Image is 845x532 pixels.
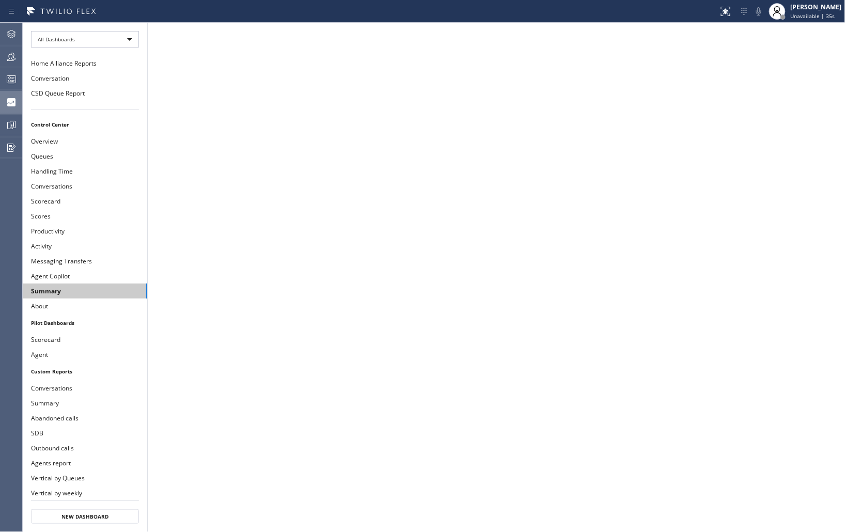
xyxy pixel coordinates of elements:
li: Custom Reports [23,365,147,378]
button: Abandoned calls [23,411,147,426]
button: Handling Time [23,164,147,179]
span: Unavailable | 35s [791,12,835,20]
button: Activity [23,239,147,254]
button: CSD Queue Report [23,86,147,101]
li: Control Center [23,118,147,131]
button: Messaging Transfers [23,254,147,269]
iframe: dashboard_9f6bb337dffe [148,23,845,532]
button: Outbound calls [23,441,147,456]
button: Queues [23,149,147,164]
button: Agent Copilot [23,269,147,284]
button: Agents report [23,456,147,471]
button: Agent [23,347,147,362]
div: [PERSON_NAME] [791,3,842,11]
button: Mute [752,4,766,19]
button: Overview [23,134,147,149]
button: New Dashboard [31,509,139,524]
button: Vertical by weekly [23,486,147,500]
button: Summary [23,284,147,299]
button: Scorecard [23,332,147,347]
button: Conversation [23,71,147,86]
button: Vertical by Queues [23,471,147,486]
button: Productivity [23,224,147,239]
div: All Dashboards [31,31,139,48]
button: About [23,299,147,314]
li: Pilot Dashboards [23,316,147,330]
button: SDB [23,426,147,441]
button: Scorecard [23,194,147,209]
button: Home Alliance Reports [23,56,147,71]
button: Conversations [23,179,147,194]
button: Summary [23,396,147,411]
button: Conversations [23,381,147,396]
button: Scores [23,209,147,224]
